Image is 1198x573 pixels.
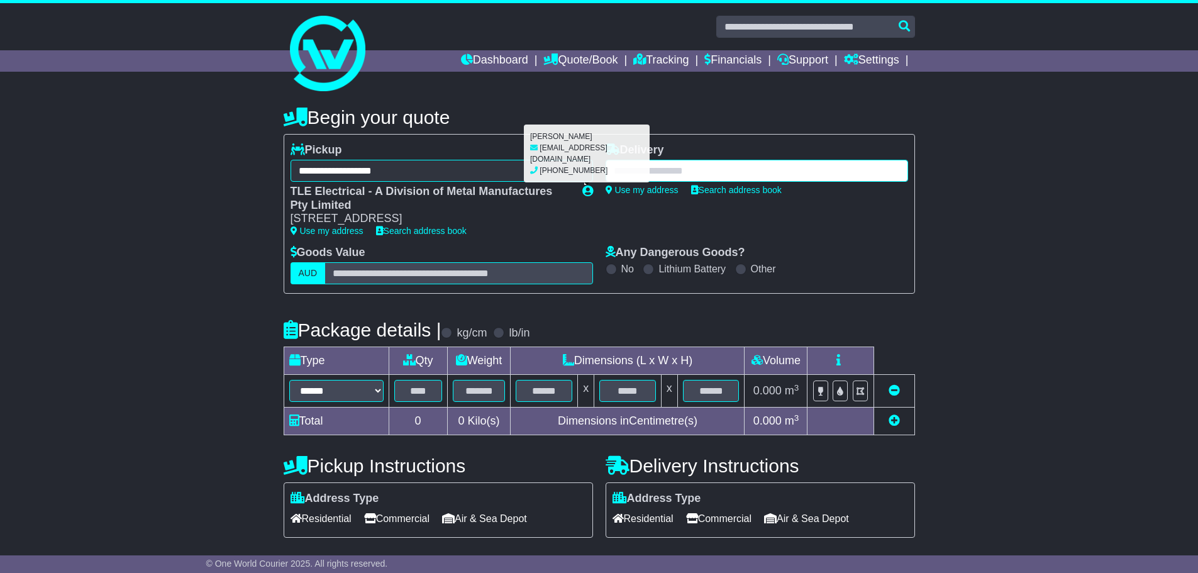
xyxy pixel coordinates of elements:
[704,50,762,72] a: Financials
[613,509,674,528] span: Residential
[691,185,782,195] a: Search address book
[291,492,379,506] label: Address Type
[686,509,752,528] span: Commercial
[785,414,799,427] span: m
[753,384,782,397] span: 0.000
[794,383,799,392] sup: 3
[291,509,352,528] span: Residential
[745,347,807,375] td: Volume
[889,384,900,397] a: Remove this item
[389,347,447,375] td: Qty
[291,212,570,226] div: [STREET_ADDRESS]
[751,263,776,275] label: Other
[844,50,899,72] a: Settings
[284,408,389,435] td: Total
[889,414,900,427] a: Add new item
[284,347,389,375] td: Type
[621,263,634,275] label: No
[389,408,447,435] td: 0
[785,384,799,397] span: m
[606,455,915,476] h4: Delivery Instructions
[658,263,726,275] label: Lithium Battery
[291,143,342,157] label: Pickup
[291,185,570,212] div: TLE Electrical - A Division of Metal Manufactures Pty Limited
[633,50,689,72] a: Tracking
[764,509,849,528] span: Air & Sea Depot
[442,509,527,528] span: Air & Sea Depot
[364,509,430,528] span: Commercial
[284,107,915,128] h4: Begin your quote
[284,455,593,476] h4: Pickup Instructions
[794,413,799,423] sup: 3
[284,320,441,340] h4: Package details |
[540,166,607,175] span: [PHONE_NUMBER]
[543,50,618,72] a: Quote/Book
[613,492,701,506] label: Address Type
[606,185,679,195] a: Use my address
[291,246,365,260] label: Goods Value
[376,226,467,236] a: Search address book
[509,326,530,340] label: lb/in
[753,414,782,427] span: 0.000
[447,347,511,375] td: Weight
[777,50,828,72] a: Support
[291,262,326,284] label: AUD
[458,414,464,427] span: 0
[530,143,607,164] span: [EMAIL_ADDRESS][DOMAIN_NAME]
[511,347,745,375] td: Dimensions (L x W x H)
[461,50,528,72] a: Dashboard
[661,375,677,408] td: x
[511,408,745,435] td: Dimensions in Centimetre(s)
[457,326,487,340] label: kg/cm
[578,375,594,408] td: x
[530,132,592,141] span: [PERSON_NAME]
[291,226,363,236] a: Use my address
[606,246,745,260] label: Any Dangerous Goods?
[206,559,388,569] span: © One World Courier 2025. All rights reserved.
[447,408,511,435] td: Kilo(s)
